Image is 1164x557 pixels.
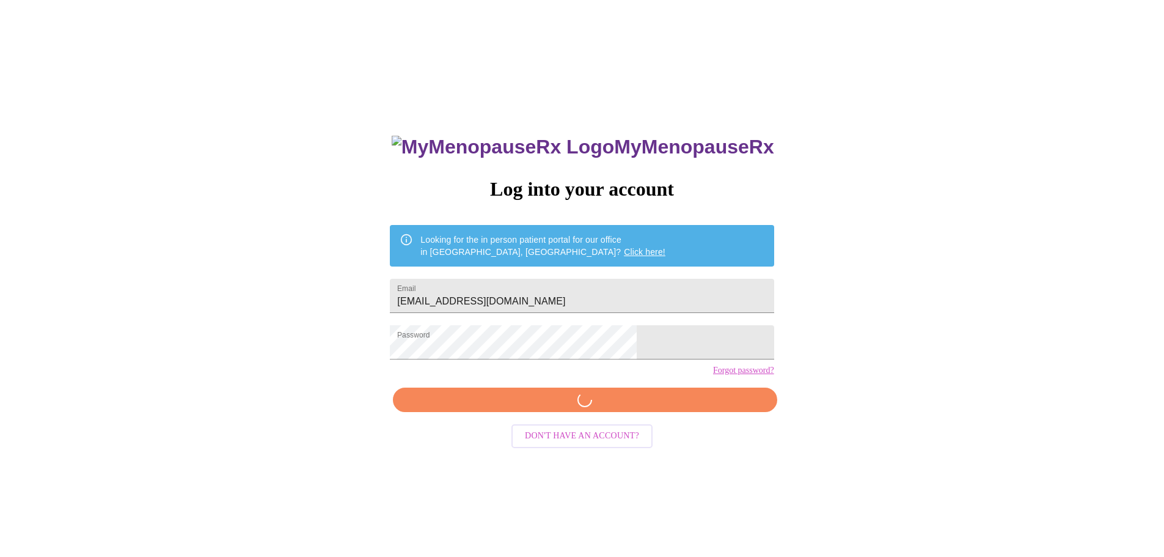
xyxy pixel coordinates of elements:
[624,247,665,257] a: Click here!
[511,424,653,448] button: Don't have an account?
[390,178,774,201] h3: Log into your account
[392,136,774,158] h3: MyMenopauseRx
[420,229,665,263] div: Looking for the in person patient portal for our office in [GEOGRAPHIC_DATA], [GEOGRAPHIC_DATA]?
[392,136,614,158] img: MyMenopauseRx Logo
[525,429,639,444] span: Don't have an account?
[713,366,774,375] a: Forgot password?
[508,430,656,440] a: Don't have an account?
